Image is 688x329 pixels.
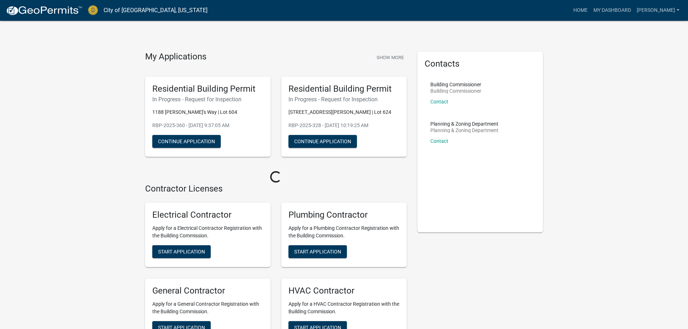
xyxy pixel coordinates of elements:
[288,224,400,240] p: Apply for a Plumbing Contractor Registration with the Building Commission.
[88,5,98,15] img: City of Jeffersonville, Indiana
[145,184,407,194] h4: Contractor Licenses
[288,96,400,103] h6: In Progress - Request for Inspection
[288,245,347,258] button: Start Application
[152,135,221,148] button: Continue Application
[430,82,481,87] p: Building Commissioner
[152,245,211,258] button: Start Application
[145,52,206,62] h4: My Applications
[425,59,536,69] h5: Contacts
[288,300,400,315] p: Apply for a HVAC Contractor Registration with the Building Commission.
[430,88,481,93] p: Building Commissioner
[288,286,400,296] h5: HVAC Contractor
[294,249,341,255] span: Start Application
[288,108,400,116] p: [STREET_ADDRESS][PERSON_NAME] | Lot 624
[288,210,400,220] h5: Plumbing Contractor
[288,84,400,94] h5: Residential Building Permit
[152,96,263,103] h6: In Progress - Request for Inspection
[158,249,205,255] span: Start Application
[288,135,357,148] button: Continue Application
[430,128,498,133] p: Planning & Zoning Department
[152,108,263,116] p: 1188 [PERSON_NAME]'s Way | Lot 604
[152,122,263,129] p: RBP-2025-360 - [DATE] 9:37:05 AM
[152,84,263,94] h5: Residential Building Permit
[104,4,207,16] a: City of [GEOGRAPHIC_DATA], [US_STATE]
[288,122,400,129] p: RBP-2025-328 - [DATE] 10:19:25 AM
[374,52,407,63] button: Show More
[152,224,263,240] p: Apply for a Electrical Contractor Registration with the Building Commission.
[430,121,498,126] p: Planning & Zoning Department
[430,99,448,105] a: Contact
[570,4,591,17] a: Home
[591,4,634,17] a: My Dashboard
[152,210,263,220] h5: Electrical Contractor
[152,300,263,315] p: Apply for a General Contractor Registration with the Building Commission.
[634,4,682,17] a: [PERSON_NAME]
[152,286,263,296] h5: General Contractor
[430,138,448,144] a: Contact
